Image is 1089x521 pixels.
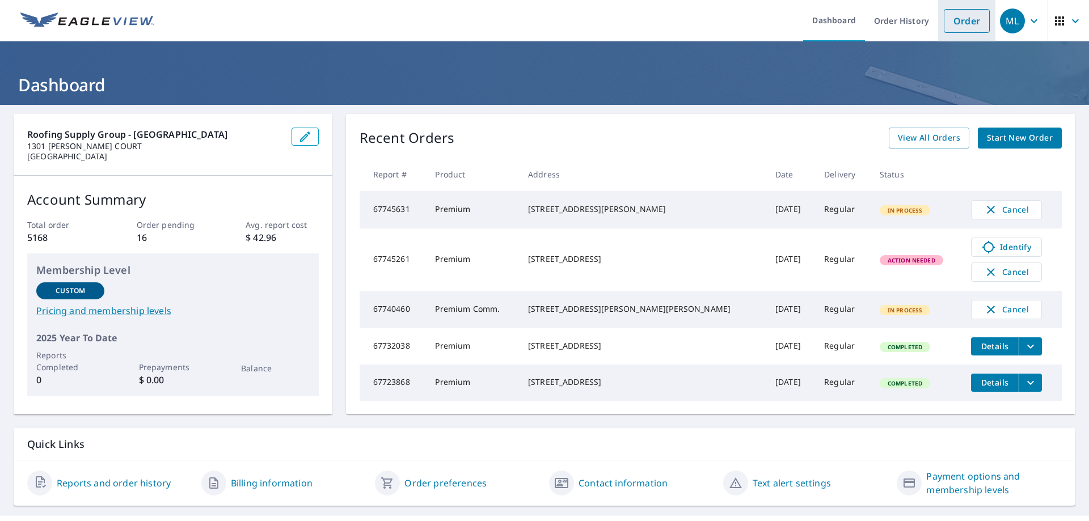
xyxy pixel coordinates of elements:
p: Prepayments [139,361,207,373]
div: [STREET_ADDRESS][PERSON_NAME] [528,204,757,215]
div: [STREET_ADDRESS][PERSON_NAME][PERSON_NAME] [528,303,757,315]
a: Pricing and membership levels [36,304,310,317]
th: Date [766,158,815,191]
span: Cancel [983,265,1030,279]
p: 5168 [27,231,100,244]
button: Cancel [971,300,1042,319]
td: [DATE] [766,291,815,328]
td: [DATE] [766,228,815,291]
button: filesDropdownBtn-67732038 [1019,337,1042,355]
button: detailsBtn-67723868 [971,374,1019,392]
td: [DATE] [766,191,815,228]
td: 67745261 [360,228,427,291]
span: In Process [881,206,930,214]
td: 67732038 [360,328,427,365]
div: ML [1000,9,1025,33]
td: [DATE] [766,328,815,365]
img: EV Logo [20,12,154,29]
th: Address [519,158,766,191]
a: Text alert settings [753,476,831,490]
p: 1301 [PERSON_NAME] COURT [27,141,282,151]
p: $ 42.96 [246,231,318,244]
a: Billing information [231,476,313,490]
td: Premium [426,191,518,228]
td: Premium [426,365,518,401]
td: Regular [815,191,871,228]
div: [STREET_ADDRESS] [528,340,757,351]
td: [DATE] [766,365,815,401]
a: Identify [971,238,1042,257]
p: Membership Level [36,262,310,278]
td: Premium [426,328,518,365]
button: Cancel [971,200,1042,219]
button: detailsBtn-67732038 [971,337,1019,355]
p: 2025 Year To Date [36,331,310,345]
p: Reports Completed [36,349,104,373]
a: View All Orders [889,128,969,149]
p: Total order [27,219,100,231]
span: Completed [881,379,929,387]
span: Action Needed [881,256,942,264]
td: Regular [815,328,871,365]
div: [STREET_ADDRESS] [528,253,757,265]
th: Delivery [815,158,871,191]
a: Reports and order history [57,476,171,490]
td: Regular [815,291,871,328]
a: Payment options and membership levels [926,469,1062,497]
td: Premium Comm. [426,291,518,328]
p: Balance [241,362,309,374]
h1: Dashboard [14,73,1075,96]
th: Status [871,158,962,191]
p: Order pending [137,219,209,231]
td: Regular [815,228,871,291]
span: Details [978,341,1012,351]
a: Order preferences [404,476,487,490]
span: Details [978,377,1012,388]
button: filesDropdownBtn-67723868 [1019,374,1042,392]
p: Avg. report cost [246,219,318,231]
span: Cancel [983,203,1030,217]
p: [GEOGRAPHIC_DATA] [27,151,282,162]
p: 0 [36,373,104,387]
th: Product [426,158,518,191]
p: 16 [137,231,209,244]
span: View All Orders [898,131,960,145]
p: Account Summary [27,189,319,210]
a: Contact information [579,476,668,490]
p: Quick Links [27,437,1062,451]
td: 67723868 [360,365,427,401]
p: Roofing Supply Group - [GEOGRAPHIC_DATA] [27,128,282,141]
span: Cancel [983,303,1030,316]
p: $ 0.00 [139,373,207,387]
td: 67745631 [360,191,427,228]
button: Cancel [971,262,1042,282]
th: Report # [360,158,427,191]
p: Recent Orders [360,128,455,149]
td: 67740460 [360,291,427,328]
p: Custom [56,286,85,296]
span: Completed [881,343,929,351]
td: Premium [426,228,518,291]
td: Regular [815,365,871,401]
a: Start New Order [978,128,1062,149]
span: Start New Order [987,131,1053,145]
div: [STREET_ADDRESS] [528,376,757,388]
span: In Process [881,306,930,314]
span: Identify [978,240,1035,254]
a: Order [944,9,990,33]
